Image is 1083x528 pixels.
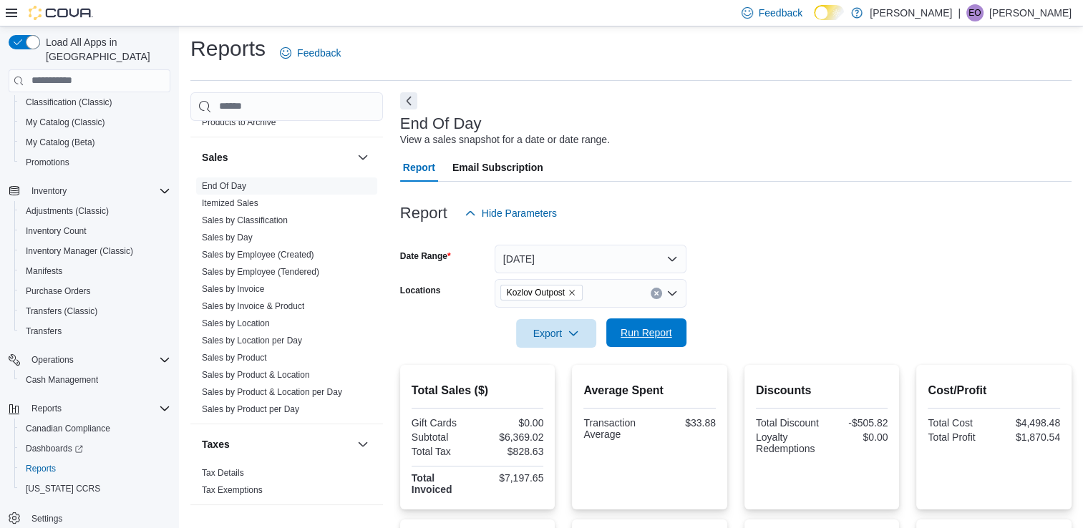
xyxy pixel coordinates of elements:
[20,440,170,457] span: Dashboards
[202,301,304,311] a: Sales by Invoice & Product
[26,326,62,337] span: Transfers
[500,285,583,300] span: Kozlov Outpost
[26,182,170,200] span: Inventory
[202,437,230,451] h3: Taxes
[190,464,383,504] div: Taxes
[20,420,116,437] a: Canadian Compliance
[20,154,75,171] a: Promotions
[29,6,93,20] img: Cova
[958,4,961,21] p: |
[20,460,62,477] a: Reports
[516,319,596,348] button: Export
[202,353,267,363] a: Sales by Product
[825,417,888,429] div: -$505.82
[202,300,304,312] span: Sales by Invoice & Product
[202,404,299,414] a: Sales by Product per Day
[26,463,56,474] span: Reports
[20,202,170,220] span: Adjustments (Classic)
[202,369,310,381] span: Sales by Product & Location
[20,263,68,280] a: Manifests
[621,326,672,340] span: Run Report
[26,351,170,368] span: Operations
[400,250,451,262] label: Date Range
[202,215,288,225] a: Sales by Classification
[26,117,105,128] span: My Catalog (Classic)
[20,223,170,240] span: Inventory Count
[202,198,258,208] a: Itemized Sales
[202,233,253,243] a: Sales by Day
[20,154,170,171] span: Promotions
[495,245,686,273] button: [DATE]
[3,181,176,201] button: Inventory
[14,201,176,221] button: Adjustments (Classic)
[202,215,288,226] span: Sales by Classification
[14,261,176,281] button: Manifests
[968,4,981,21] span: EO
[989,4,1072,21] p: [PERSON_NAME]
[26,510,68,527] a: Settings
[3,507,176,528] button: Settings
[20,323,170,340] span: Transfers
[190,34,266,63] h1: Reports
[653,417,716,429] div: $33.88
[20,114,170,131] span: My Catalog (Classic)
[202,197,258,209] span: Itemized Sales
[14,479,176,499] button: [US_STATE] CCRS
[202,318,270,328] a: Sales by Location
[202,484,263,496] span: Tax Exemptions
[966,4,984,21] div: Eden O'Reilly
[20,283,170,300] span: Purchase Orders
[606,318,686,347] button: Run Report
[26,305,97,317] span: Transfers (Classic)
[26,245,133,257] span: Inventory Manager (Classic)
[14,321,176,341] button: Transfers
[20,480,170,497] span: Washington CCRS
[202,249,314,260] span: Sales by Employee (Created)
[202,467,244,479] span: Tax Details
[756,382,888,399] h2: Discounts
[31,513,62,524] span: Settings
[202,181,246,191] a: End Of Day
[400,115,482,132] h3: End Of Day
[190,177,383,424] div: Sales
[26,205,109,217] span: Adjustments (Classic)
[20,134,170,151] span: My Catalog (Beta)
[400,132,610,147] div: View a sales snapshot for a date or date range.
[202,267,319,277] a: Sales by Employee (Tendered)
[651,288,662,299] button: Clear input
[26,182,72,200] button: Inventory
[202,150,351,165] button: Sales
[14,112,176,132] button: My Catalog (Classic)
[26,400,170,417] span: Reports
[20,114,111,131] a: My Catalog (Classic)
[202,437,351,451] button: Taxes
[14,152,176,172] button: Promotions
[202,266,319,278] span: Sales by Employee (Tendered)
[202,370,310,380] a: Sales by Product & Location
[525,319,588,348] span: Export
[20,303,103,320] a: Transfers (Classic)
[202,387,342,397] a: Sales by Product & Location per Day
[756,431,819,454] div: Loyalty Redemptions
[354,149,371,166] button: Sales
[40,35,170,64] span: Load All Apps in [GEOGRAPHIC_DATA]
[202,404,299,415] span: Sales by Product per Day
[202,386,342,398] span: Sales by Product & Location per Day
[20,323,67,340] a: Transfers
[759,6,802,20] span: Feedback
[31,354,74,366] span: Operations
[20,480,106,497] a: [US_STATE] CCRS
[14,419,176,439] button: Canadian Compliance
[14,92,176,112] button: Classification (Classic)
[482,206,557,220] span: Hide Parameters
[202,468,244,478] a: Tax Details
[202,180,246,192] span: End Of Day
[568,288,576,297] button: Remove Kozlov Outpost from selection in this group
[26,351,79,368] button: Operations
[666,288,678,299] button: Open list of options
[412,446,475,457] div: Total Tax
[31,185,67,197] span: Inventory
[20,440,89,457] a: Dashboards
[14,221,176,241] button: Inventory Count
